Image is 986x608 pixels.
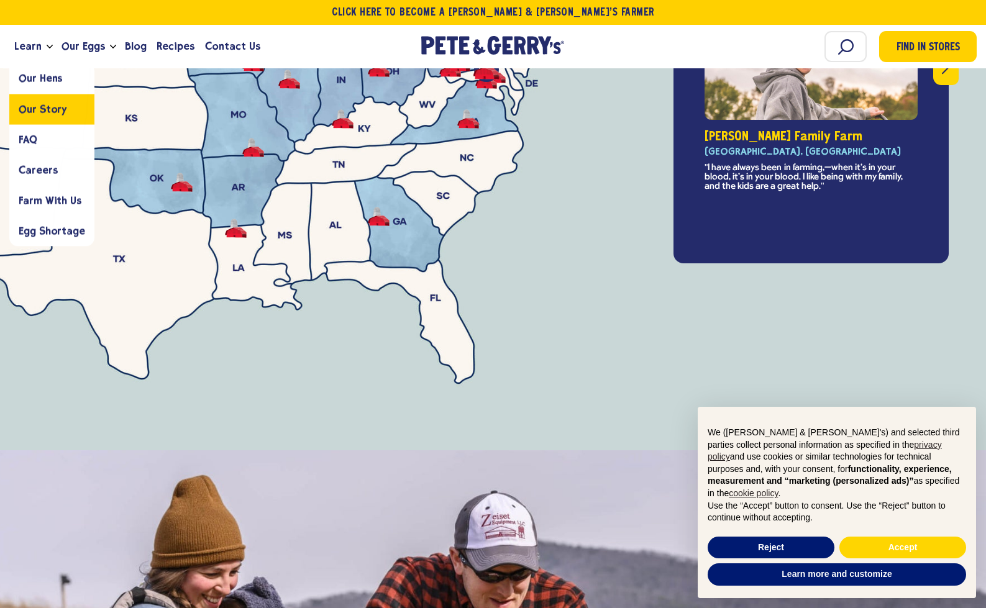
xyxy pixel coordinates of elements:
button: - [368,207,390,226]
a: Our Hens [9,63,94,94]
button: - [332,109,354,129]
button: Open the dropdown menu for Learn [47,45,53,49]
span: Contact Us [205,39,260,54]
strong: [GEOGRAPHIC_DATA], [GEOGRAPHIC_DATA] [705,145,901,157]
div: Pete & Gerry's farm families carousel [689,6,933,248]
button: - [457,109,479,129]
span: Careers [19,164,57,176]
a: cookie policy [729,488,778,498]
button: Accept [839,537,966,559]
button: - [225,219,247,238]
span: Our Hens [19,73,62,84]
p: "I have always been in farming,—when it’s in your blood, it’s in your blood. I like being with my... [705,163,918,191]
span: Our Eggs [62,39,105,54]
input: Search [824,31,867,62]
div: Notice [688,397,986,608]
p: We ([PERSON_NAME] & [PERSON_NAME]'s) and selected third parties collect personal information as s... [708,427,966,500]
span: Farm With Us [19,194,81,206]
span: Find in Stores [897,40,960,57]
a: Our Eggs [57,30,110,63]
a: Learn [9,30,47,63]
a: FAQ [9,124,94,155]
button: Reject [708,537,834,559]
p: Use the “Accept” button to consent. Use the “Reject” button to continue without accepting. [708,500,966,524]
a: Egg Shortage [9,216,94,246]
a: Our Story [9,94,94,124]
button: Learn more and customize [708,563,966,586]
span: Recipes [157,39,194,54]
a: Blog [120,30,152,63]
div: slide 1 of 8 [705,6,918,211]
button: Bomgardner Family Farm - Lebanon County, PA [475,58,497,78]
a: Careers [9,155,94,185]
button: - [171,173,193,192]
span: Blog [125,39,147,54]
span: Learn [14,39,42,54]
button: - [242,138,264,157]
button: Open the dropdown menu for Our Eggs [110,45,116,49]
a: Recipes [152,30,199,63]
a: Contact Us [200,30,265,63]
h4: [PERSON_NAME] Family Farm [705,130,918,144]
span: Our Story [19,103,67,115]
a: Farm With Us [9,185,94,216]
span: Egg Shortage [19,225,85,237]
span: FAQ [19,134,37,145]
a: Find in Stores [879,31,977,62]
button: - [278,70,300,89]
